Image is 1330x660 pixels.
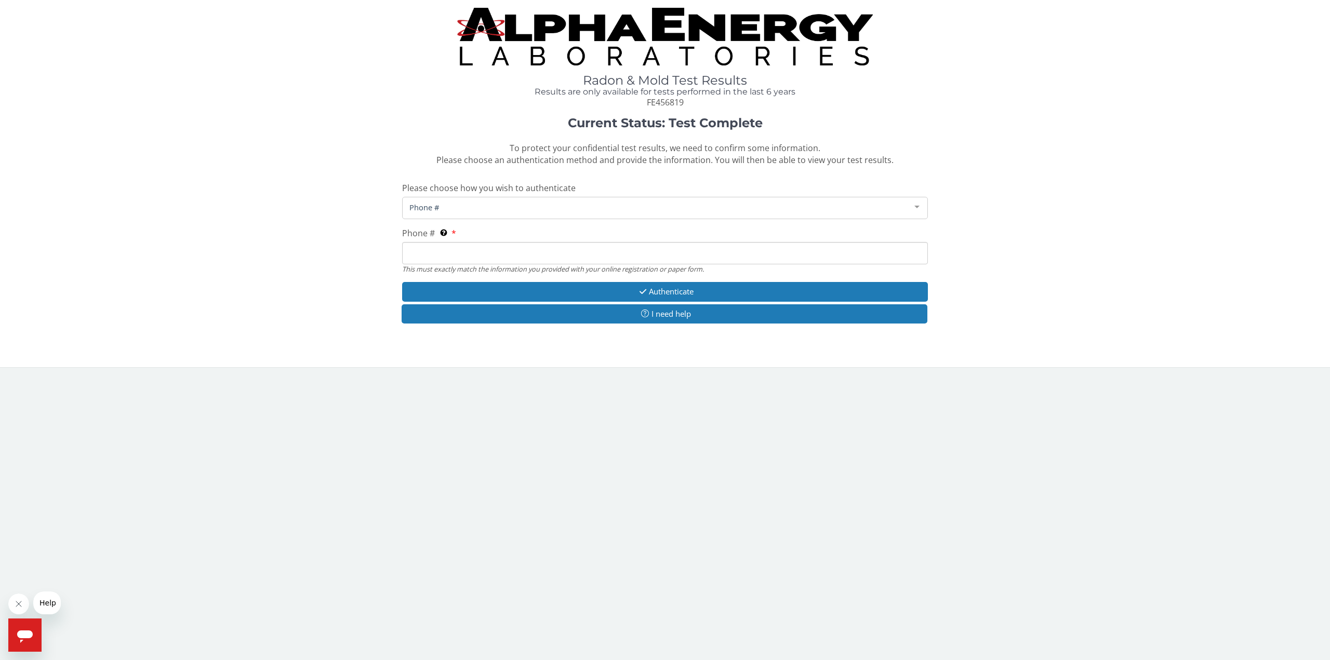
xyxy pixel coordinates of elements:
span: Phone # [402,227,435,239]
strong: Current Status: Test Complete [568,115,763,130]
span: Please choose how you wish to authenticate [402,182,576,194]
iframe: Button to launch messaging window [8,618,42,652]
iframe: Close message [8,594,29,614]
span: To protect your confidential test results, we need to confirm some information. Please choose an ... [436,142,894,166]
iframe: Message from company [33,591,61,614]
span: FE456819 [647,97,684,108]
h4: Results are only available for tests performed in the last 6 years [402,87,928,97]
button: I need help [402,304,927,324]
span: Phone # [407,201,907,213]
div: This must exactly match the information you provided with your online registration or paper form. [402,264,928,274]
button: Authenticate [402,282,928,301]
img: TightCrop.jpg [457,8,873,65]
h1: Radon & Mold Test Results [402,74,928,87]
